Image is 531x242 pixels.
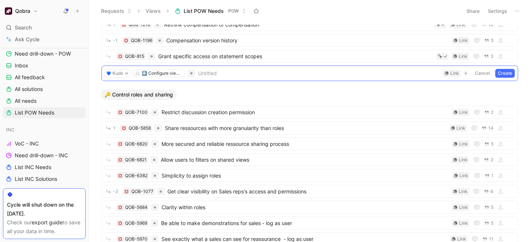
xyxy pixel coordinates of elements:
[480,21,495,29] button: 16
[142,6,164,17] button: Views
[118,157,123,162] button: 💢
[118,54,123,59] button: 💢
[450,70,459,77] div: Link
[101,169,518,182] a: 💢QOB-6382Simplicity to assign rolesLink1
[104,20,117,29] button: 1
[101,50,518,63] a: 💢QOB-815Grant specific access on statement scopesLink3
[162,203,449,212] span: Clarity within roles
[118,205,123,210] button: 💢
[3,84,86,95] a: All solutions
[121,126,126,131] button: 💢
[101,34,518,47] a: -1💢QOB-1196Compensation version historyLink5
[166,36,449,45] span: Compensation version history
[3,72,86,83] a: All feedback
[459,109,468,116] div: Link
[491,38,493,43] span: 5
[483,140,495,148] button: 5
[107,71,111,76] img: 💙
[15,50,71,57] span: Need drill-down - POW
[6,126,15,133] span: INC
[3,162,86,173] a: List INC Needs
[3,124,86,135] div: INC
[3,173,86,185] a: List INC Solutions
[101,18,518,31] a: 1💢QOB-1218Rethink compensation of compensationLink16
[118,205,122,210] img: 💢
[459,140,468,148] div: Link
[101,217,518,229] a: 💢QOB-5969Be able to make demonstrations for sales - log as userLink5
[3,6,40,16] button: QobraQobra
[483,219,495,227] button: 5
[15,97,37,105] span: All needs
[118,110,123,115] div: 💢
[483,203,495,211] button: 5
[459,204,468,211] div: Link
[129,124,151,132] div: QOB-5858
[3,60,86,71] a: Inbox
[490,54,493,59] span: 3
[101,90,177,100] button: 🔑 Control roles and sharing
[158,52,433,61] span: Grant specific access on statement scopes
[161,155,448,164] span: Allow users to filters on shared views
[15,140,39,147] span: VoC - INC
[491,110,493,115] span: 2
[3,138,86,149] a: VoC - INC
[483,108,495,116] button: 2
[104,187,119,196] button: -2
[15,175,57,183] span: List INC Solutions
[118,54,122,59] img: 💢
[3,107,86,118] a: List POW Needs
[491,221,493,225] span: 5
[101,106,518,119] a: 💢QOB-7100Restrict discussion creation permissionLink2
[15,62,28,69] span: Inbox
[15,187,28,194] span: Inbox
[15,109,54,116] span: List POW Needs
[105,69,130,78] button: 💙Kudo
[3,95,86,106] a: All needs
[142,70,183,77] div: *️⃣ Configure views / scopes
[491,205,493,210] span: 5
[15,74,45,81] span: All feedback
[118,142,122,146] img: 💢
[104,91,173,98] span: 🔑 Control roles and sharing
[101,137,518,150] a: 💢QOB-6820More secured and reliable ressource sharing processLink5
[472,69,492,78] button: Cancel
[125,109,147,116] div: QOB-7100
[15,35,39,44] span: Ask Cycle
[113,189,118,194] span: -2
[490,158,493,162] span: 3
[118,221,123,226] div: 💢
[101,153,518,166] a: 💢QOB-6821Allow users to filters on shared viewsLink3
[485,6,510,16] button: Settings
[7,218,81,236] div: Check our to save all your data in time.
[118,110,122,115] img: 💢
[489,237,493,241] span: 11
[113,38,118,43] span: -1
[459,156,468,164] div: Link
[118,173,123,178] div: 💢
[118,237,122,241] img: 💢
[5,7,12,15] img: Qobra
[122,22,126,27] img: 💢
[118,141,123,147] button: 💢
[491,142,493,146] span: 5
[125,220,147,227] div: QOB-5969
[113,126,115,130] span: 1
[15,8,30,14] h1: Qobra
[482,156,495,164] button: 3
[113,22,115,27] span: 1
[488,126,493,130] span: 14
[482,187,495,196] button: 6
[459,188,468,195] div: Link
[101,185,518,198] a: -2💢QOB-1077Get clear visibility on Sales reps's access and permissionsLink6
[124,38,128,43] img: 💢
[121,22,126,27] button: 💢
[118,236,123,242] button: 💢
[459,172,468,179] div: Link
[3,22,86,118] div: POWVOC-POWNeed drill-down - POWInboxAll feedbackAll solutionsAll needsList POW Needs
[184,7,224,15] span: List POW Needs
[463,6,483,16] button: Share
[488,22,493,27] span: 16
[125,53,144,60] div: QOB-815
